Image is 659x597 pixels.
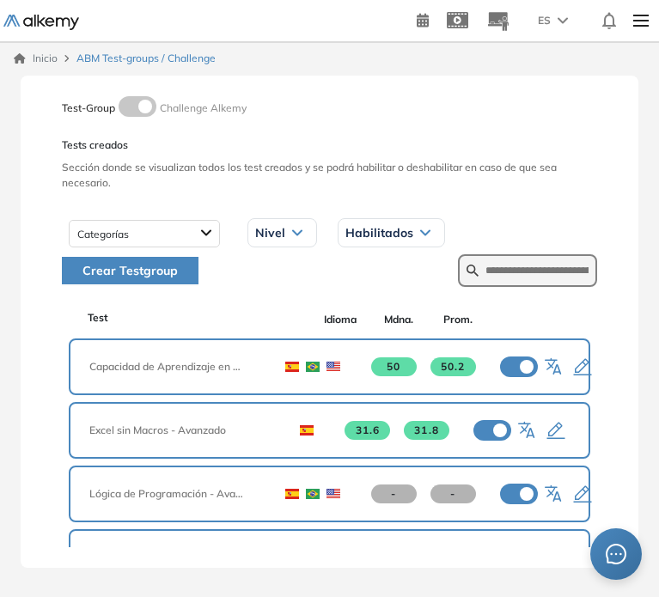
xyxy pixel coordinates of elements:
[306,362,320,372] img: BRA
[558,17,568,24] img: arrow
[285,362,299,372] img: ESP
[430,484,476,503] span: -
[404,421,449,440] span: 31.8
[14,51,58,66] a: Inicio
[62,101,115,114] span: Test-Group
[62,160,597,191] span: Sección donde se visualizan todos los test creados y se podrá habilitar o deshabilitar en caso de...
[345,226,413,240] span: Habilitados
[326,362,340,372] img: USA
[300,425,314,436] img: ESP
[76,51,216,66] span: ABM Test-groups / Challenge
[310,312,369,327] span: Idioma
[285,489,299,499] img: ESP
[160,101,247,114] span: Challenge Alkemy
[89,486,261,502] span: Lógica de Programación - Avanzado
[626,3,656,38] img: Menu
[430,357,476,376] span: 50.2
[371,484,417,503] span: -
[538,13,551,28] span: ES
[306,489,320,499] img: BRA
[369,312,429,327] span: Mdna.
[429,312,488,327] span: Prom.
[88,310,108,326] span: Test
[62,137,597,153] span: Tests creados
[89,359,261,375] span: Capacidad de Aprendizaje en Adultos
[3,15,79,30] img: Logo
[82,261,178,280] span: Crear Testgroup
[371,357,417,376] span: 50
[606,544,626,564] span: message
[89,423,276,438] span: Excel sin Macros - Avanzado
[345,421,390,440] span: 31.6
[326,489,340,499] img: USA
[255,226,285,240] span: Nivel
[62,257,198,284] button: Crear Testgroup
